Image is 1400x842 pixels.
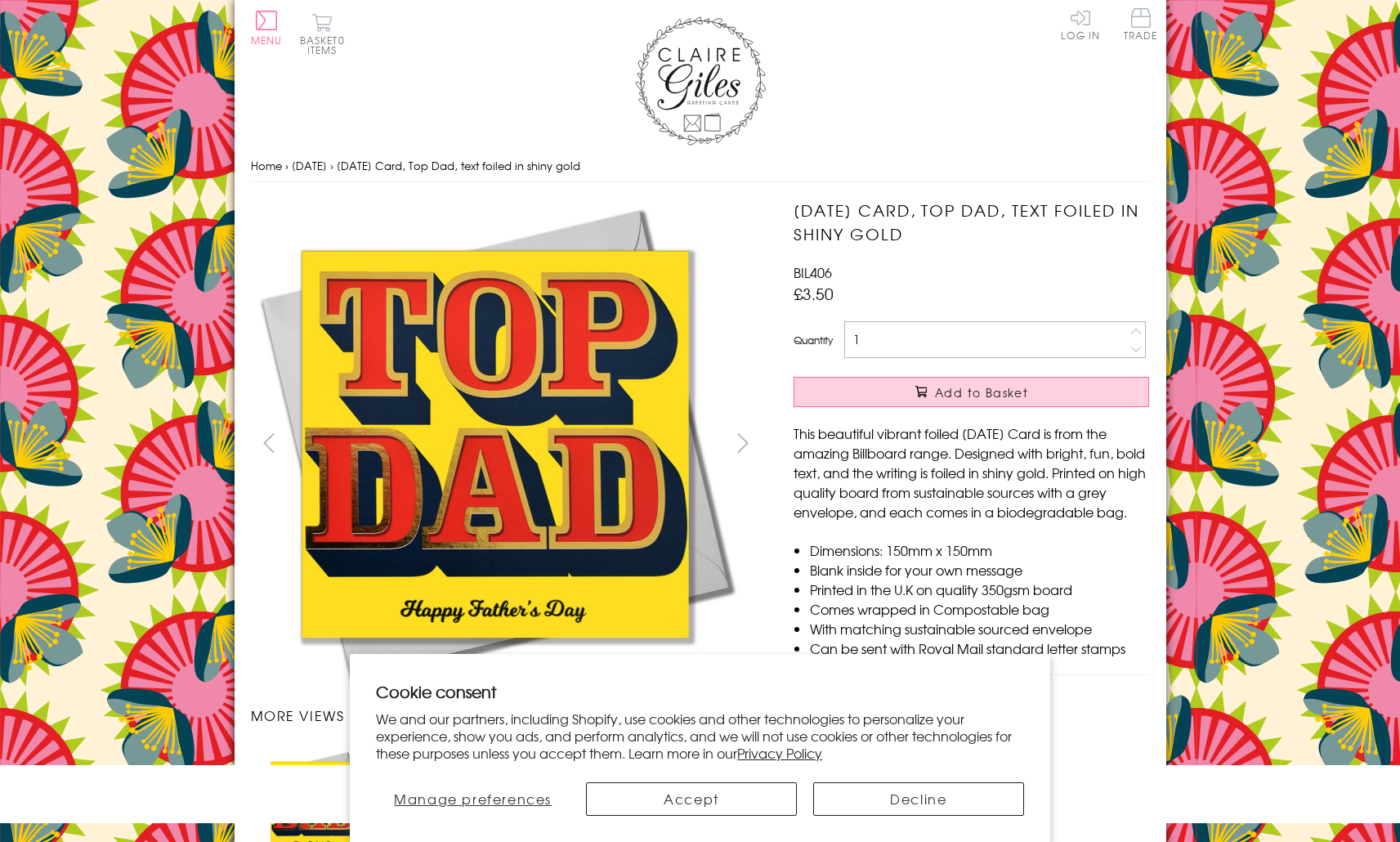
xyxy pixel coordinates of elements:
span: › [330,158,333,173]
p: This beautiful vibrant foiled [DATE] Card is from the amazing Billboard range. Designed with brig... [794,423,1149,522]
img: Father's Day Card, Top Dad, text foiled in shiny gold [761,199,1251,689]
a: Log In [1061,8,1100,40]
a: Home [251,158,282,173]
button: Menu [251,11,283,45]
h3: More views [251,705,762,725]
img: Claire Giles Greetings Cards [635,16,766,146]
li: Dimensions: 150mm x 150mm [810,540,1149,560]
button: Manage preferences [376,782,570,816]
li: Comes wrapped in Compostable bag [810,599,1149,619]
a: Trade [1124,8,1158,43]
nav: breadcrumbs [251,150,1150,183]
li: Printed in the U.K on quality 350gsm board [810,580,1149,599]
span: Manage preferences [394,789,552,808]
p: We and our partners, including Shopify, use cookies and other technologies to personalize your ex... [376,710,1024,761]
h2: Cookie consent [376,680,1024,703]
span: [DATE] Card, Top Dad, text foiled in shiny gold [337,158,580,173]
span: Menu [251,33,283,47]
li: With matching sustainable sourced envelope [810,619,1149,638]
li: Can be sent with Royal Mail standard letter stamps [810,638,1149,658]
a: Privacy Policy [737,743,822,763]
button: Accept [586,782,797,816]
button: Add to Basket [794,377,1149,407]
button: next [724,424,761,461]
span: BIL406 [794,262,832,282]
a: [DATE] [292,158,327,173]
span: Trade [1124,8,1158,40]
span: £3.50 [794,282,834,305]
button: Decline [813,782,1024,816]
h1: [DATE] Card, Top Dad, text foiled in shiny gold [794,199,1149,246]
span: Add to Basket [935,384,1028,401]
button: Basket0 items [300,13,345,55]
label: Quantity [794,333,833,347]
span: › [285,158,288,173]
img: Father's Day Card, Top Dad, text foiled in shiny gold [250,199,740,689]
button: prev [251,424,288,461]
span: 0 items [307,33,345,57]
li: Blank inside for your own message [810,560,1149,580]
